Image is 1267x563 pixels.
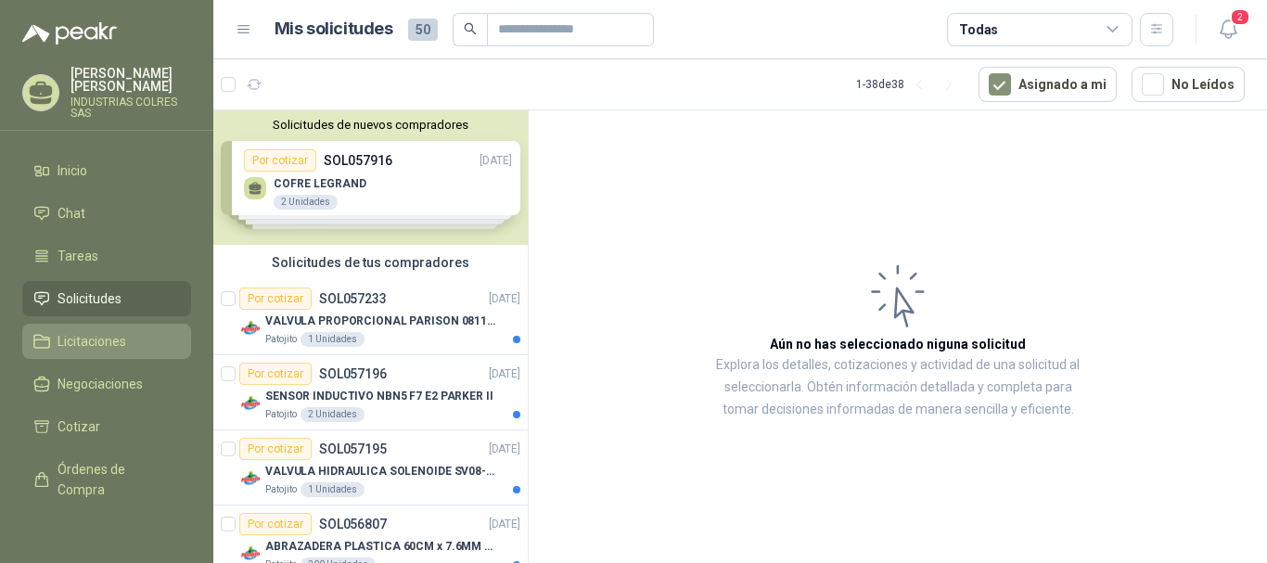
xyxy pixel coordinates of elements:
span: 50 [408,19,438,41]
button: No Leídos [1132,67,1245,102]
h1: Mis solicitudes [275,16,393,43]
p: [PERSON_NAME] [PERSON_NAME] [70,67,191,93]
img: Company Logo [239,317,262,339]
div: 1 Unidades [301,482,365,497]
button: Solicitudes de nuevos compradores [221,118,520,132]
button: Asignado a mi [979,67,1117,102]
p: SOL057196 [319,367,387,380]
h3: Aún no has seleccionado niguna solicitud [770,334,1026,354]
div: 1 - 38 de 38 [856,70,964,99]
a: Por cotizarSOL057233[DATE] Company LogoVALVULA PROPORCIONAL PARISON 0811404612 / 4WRPEH6C4 REXROT... [213,280,528,355]
a: Solicitudes [22,281,191,316]
div: Todas [959,19,998,40]
div: Por cotizar [239,363,312,385]
a: Chat [22,196,191,231]
p: VALVULA PROPORCIONAL PARISON 0811404612 / 4WRPEH6C4 REXROTH [265,313,496,330]
img: Company Logo [239,467,262,490]
a: Inicio [22,153,191,188]
p: INDUSTRIAS COLRES SAS [70,96,191,119]
p: VALVULA HIDRAULICA SOLENOIDE SV08-20 REF : SV08-3B-N-24DC-DG NORMALMENTE CERRADA [265,463,496,480]
p: Explora los detalles, cotizaciones y actividad de una solicitud al seleccionarla. Obtén informaci... [714,354,1081,421]
a: Licitaciones [22,324,191,359]
span: Chat [58,203,85,224]
img: Company Logo [239,392,262,415]
p: SOL057233 [319,292,387,305]
div: Por cotizar [239,438,312,460]
span: search [464,22,477,35]
p: [DATE] [489,365,520,383]
span: Solicitudes [58,288,122,309]
a: Negociaciones [22,366,191,402]
img: Logo peakr [22,22,117,45]
div: Solicitudes de nuevos compradoresPor cotizarSOL057916[DATE] COFRE LEGRAND2 UnidadesPor cotizarSOL... [213,110,528,245]
p: SOL057195 [319,442,387,455]
div: 2 Unidades [301,407,365,422]
p: Patojito [265,407,297,422]
span: Negociaciones [58,374,143,394]
a: Por cotizarSOL057195[DATE] Company LogoVALVULA HIDRAULICA SOLENOIDE SV08-20 REF : SV08-3B-N-24DC-... [213,430,528,505]
p: [DATE] [489,516,520,533]
p: [DATE] [489,290,520,308]
div: 1 Unidades [301,332,365,347]
span: Licitaciones [58,331,126,352]
p: SENSOR INDUCTIVO NBN5 F7 E2 PARKER II [265,388,493,405]
p: ABRAZADERA PLASTICA 60CM x 7.6MM ANCHA [265,538,496,556]
p: [DATE] [489,441,520,458]
p: Patojito [265,482,297,497]
span: 2 [1230,8,1250,26]
div: Por cotizar [239,288,312,310]
p: Patojito [265,332,297,347]
a: Órdenes de Compra [22,452,191,507]
a: Tareas [22,238,191,274]
p: SOL056807 [319,518,387,531]
span: Cotizar [58,416,100,437]
a: Por cotizarSOL057196[DATE] Company LogoSENSOR INDUCTIVO NBN5 F7 E2 PARKER IIPatojito2 Unidades [213,355,528,430]
span: Tareas [58,246,98,266]
div: Por cotizar [239,513,312,535]
button: 2 [1211,13,1245,46]
a: Cotizar [22,409,191,444]
div: Solicitudes de tus compradores [213,245,528,280]
span: Inicio [58,160,87,181]
a: Remisiones [22,515,191,550]
span: Órdenes de Compra [58,459,173,500]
